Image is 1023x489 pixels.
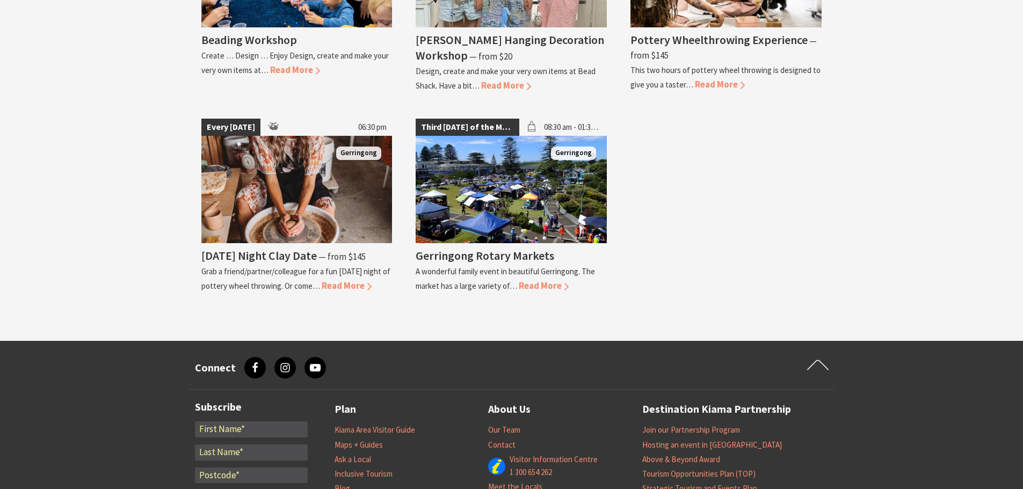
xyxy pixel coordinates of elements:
[195,421,308,437] input: First Name*
[270,64,320,76] span: Read More
[416,248,554,263] h4: Gerringong Rotary Markets
[335,440,383,450] a: Maps + Guides
[353,119,392,136] span: 06:30 pm
[335,425,415,435] a: Kiama Area Visitor Guide
[416,32,604,63] h4: [PERSON_NAME] Hanging Decoration Workshop
[488,440,516,450] a: Contact
[642,454,720,465] a: Above & Beyond Award
[318,251,366,262] span: ⁠— from $145
[416,136,607,243] img: Christmas Market and Street Parade
[642,469,756,479] a: Tourism Opportunities Plan (TOP)
[551,147,596,160] span: Gerringong
[642,400,791,418] a: Destination Kiama Partnership
[695,78,745,90] span: Read More
[510,454,598,465] a: Visitor Information Centre
[416,119,607,293] a: Third [DATE] of the Month 08:30 am - 01:30 pm Christmas Market and Street Parade Gerringong Gerri...
[322,280,372,291] span: Read More
[416,266,595,291] p: A wonderful family event in beautiful Gerringong. The market has a large variety of…
[642,440,782,450] a: Hosting an event in [GEOGRAPHIC_DATA]
[195,444,308,461] input: Last Name*
[336,147,381,160] span: Gerringong
[416,119,519,136] span: Third [DATE] of the Month
[201,136,393,243] img: Photo shows female sitting at pottery wheel with hands on a ball of clay
[201,266,390,291] p: Grab a friend/partner/colleague for a fun [DATE] night of pottery wheel throwing. Or come…
[201,50,389,75] p: Create … Design … Enjoy Design, create and make your very own items at…
[469,50,512,62] span: ⁠— from $20
[539,119,607,136] span: 08:30 am - 01:30 pm
[416,66,596,91] p: Design, create and make your very own items at Bead Shack. Have a bit…
[488,400,531,418] a: About Us
[510,467,552,478] a: 1 300 654 262
[335,400,356,418] a: Plan
[519,280,569,291] span: Read More
[335,469,393,479] a: Inclusive Tourism
[201,119,260,136] span: Every [DATE]
[201,248,317,263] h4: [DATE] Night Clay Date
[481,79,531,91] span: Read More
[195,361,236,374] h3: Connect
[642,425,740,435] a: Join our Partnership Program
[335,454,371,465] a: Ask a Local
[195,400,308,413] h3: Subscribe
[195,468,308,484] input: Postcode*
[201,119,393,293] a: Every [DATE] 06:30 pm Photo shows female sitting at pottery wheel with hands on a ball of clay Ge...
[488,425,520,435] a: Our Team
[201,32,297,47] h4: Beading Workshop
[630,35,817,61] span: ⁠— from $145
[630,65,821,90] p: This two hours of pottery wheel throwing is designed to give you a taster…
[630,32,808,47] h4: Pottery Wheelthrowing Experience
